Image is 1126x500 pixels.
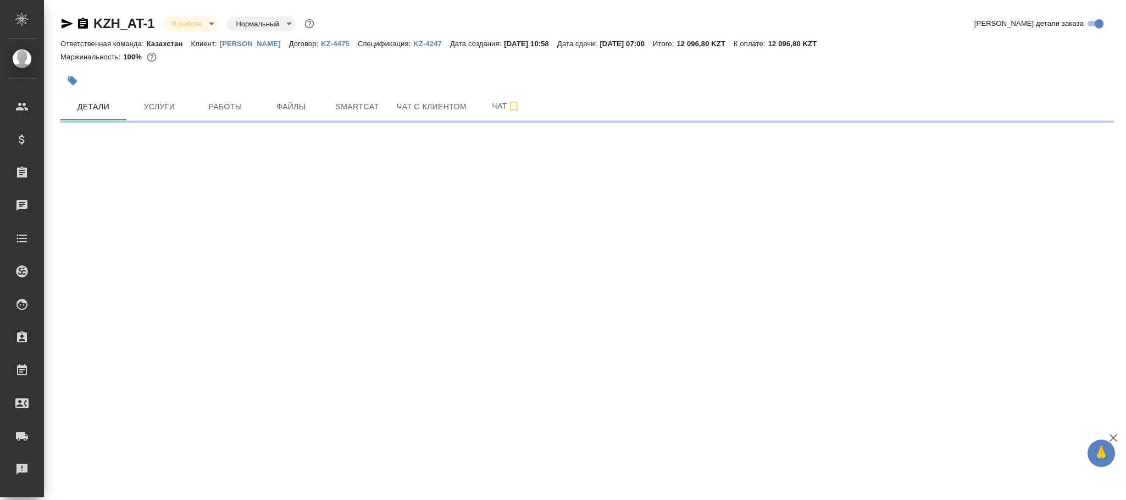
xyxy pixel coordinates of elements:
[227,16,295,31] div: В работе
[1092,442,1111,465] span: 🙏
[557,40,600,48] p: Дата сдачи:
[507,100,520,113] svg: Подписаться
[450,40,504,48] p: Дата создания:
[600,40,653,48] p: [DATE] 07:00
[60,40,147,48] p: Ответственная команда:
[504,40,557,48] p: [DATE] 10:58
[676,40,734,48] p: 12 096,80 KZT
[768,40,825,48] p: 12 096,80 KZT
[67,100,120,114] span: Детали
[413,40,450,48] p: KZ-4247
[60,17,74,30] button: Скопировать ссылку для ЯМессенджера
[289,40,321,48] p: Договор:
[133,100,186,114] span: Услуги
[265,100,318,114] span: Файлы
[321,40,358,48] p: KZ-4475
[60,53,123,61] p: Маржинальность:
[220,40,289,48] p: [PERSON_NAME]
[397,100,467,114] span: Чат с клиентом
[302,16,317,31] button: Доп статусы указывают на важность/срочность заказа
[358,40,413,48] p: Спецификация:
[734,40,768,48] p: К оплате:
[232,19,282,29] button: Нормальный
[413,38,450,48] a: KZ-4247
[321,38,358,48] a: KZ-4475
[480,99,533,113] span: Чат
[974,18,1084,29] span: [PERSON_NAME] детали заказа
[123,53,145,61] p: 100%
[199,100,252,114] span: Работы
[169,19,205,29] button: В работе
[191,40,219,48] p: Клиент:
[76,17,90,30] button: Скопировать ссылку
[147,40,191,48] p: Казахстан
[220,38,289,48] a: [PERSON_NAME]
[331,100,384,114] span: Smartcat
[653,40,676,48] p: Итого:
[1088,440,1115,467] button: 🙏
[93,16,154,31] a: KZH_AT-1
[145,50,159,64] button: 0.00 KZT;
[163,16,218,31] div: В работе
[60,69,85,93] button: Добавить тэг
